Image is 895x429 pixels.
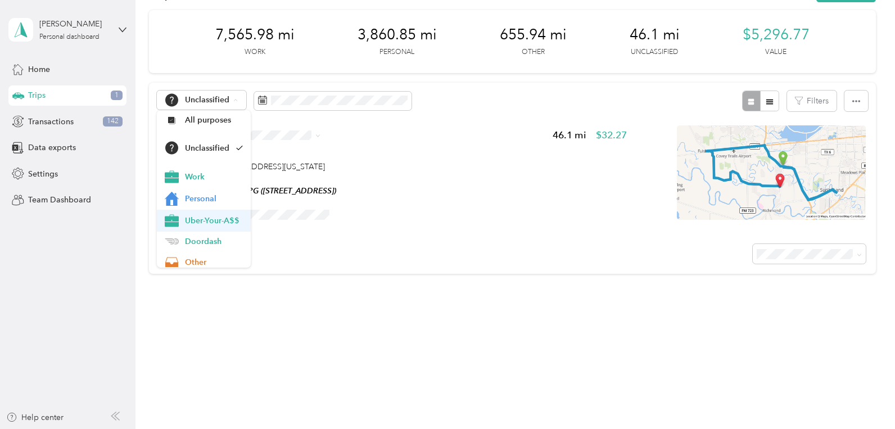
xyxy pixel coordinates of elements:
span: Doordash [185,236,243,247]
p: Work [245,47,265,57]
span: Personal [185,193,243,205]
span: 142 [103,116,123,127]
span: 3,860.85 mi [358,26,437,44]
span: Uber-Your-A$$ [185,215,243,227]
span: Circle K - PG ([STREET_ADDRESS]) [213,186,336,195]
div: [PERSON_NAME] [39,18,110,30]
span: 46.1 mi [630,26,680,44]
span: Work [185,171,243,183]
span: 1 [111,91,123,101]
span: 655.94 mi [500,26,567,44]
span: 7,565.98 mi [215,26,295,44]
span: Trips [28,89,46,101]
span: All purposes [185,114,243,126]
button: Filters [787,91,837,111]
p: Unclassified [631,47,678,57]
img: minimap [677,125,866,220]
span: Home [28,64,50,75]
p: Personal [379,47,414,57]
span: Transactions [28,116,74,128]
iframe: Everlance-gr Chat Button Frame [832,366,895,429]
p: Value [765,47,786,57]
span: Unclassified [185,96,230,104]
span: Data exports [28,142,76,153]
span: 46.1 mi [553,128,586,142]
span: $32.27 [596,128,627,142]
span: [STREET_ADDRESS][US_STATE] [213,162,325,171]
div: Personal dashboard [39,34,100,40]
span: Settings [28,168,58,180]
img: Legacy Icon [Doordash] [165,238,179,245]
span: Other [185,256,243,268]
span: $5,296.77 [743,26,810,44]
span: Unclassified [185,142,232,154]
button: Help center [6,412,64,423]
span: Team Dashboard [28,194,91,206]
span: Showing 1 out of 1 trips [149,249,225,259]
p: Other [522,47,545,57]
